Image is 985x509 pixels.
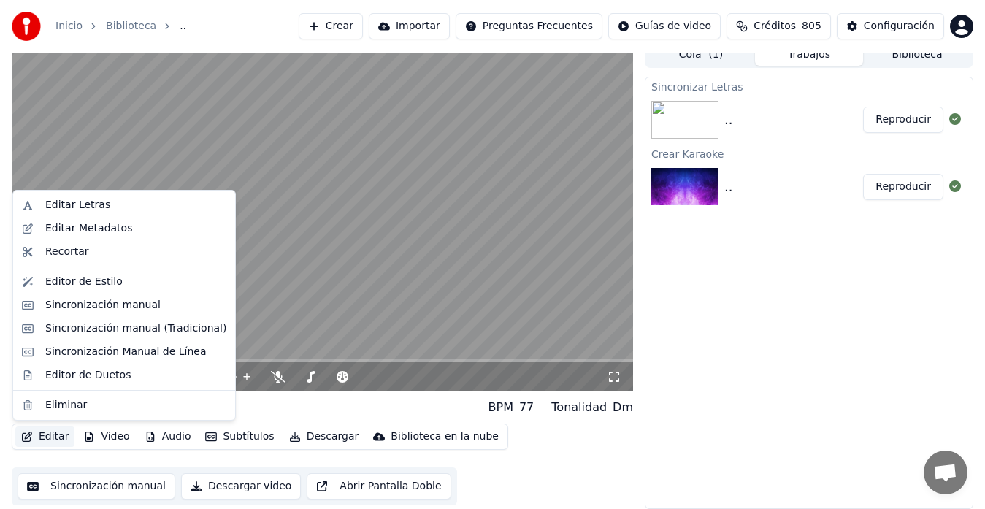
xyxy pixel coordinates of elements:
[45,368,131,383] div: Editor de Duetos
[283,426,365,447] button: Descargar
[608,13,721,39] button: Guías de video
[724,110,732,130] div: ..
[45,245,89,259] div: Recortar
[45,298,161,313] div: Sincronización manual
[299,13,363,39] button: Crear
[863,174,943,200] button: Reproducir
[551,399,607,416] div: Tonalidad
[55,19,186,34] nav: breadcrumb
[45,221,132,236] div: Editar Metadatos
[519,399,534,416] div: 77
[864,19,935,34] div: Configuración
[724,177,732,197] div: ..
[863,45,971,66] button: Biblioteca
[369,13,450,39] button: Importar
[708,47,723,62] span: ( 1 )
[180,19,186,34] span: ..
[645,77,973,95] div: Sincronizar Letras
[45,321,226,336] div: Sincronización manual (Tradicional)
[754,19,796,34] span: Créditos
[645,145,973,162] div: Crear Karaoke
[647,45,755,66] button: Cola
[12,12,41,41] img: youka
[199,426,280,447] button: Subtítulos
[307,473,451,500] button: Abrir Pantalla Doble
[18,473,175,500] button: Sincronización manual
[727,13,831,39] button: Créditos805
[391,429,499,444] div: Biblioteca en la nube
[55,19,83,34] a: Inicio
[613,399,633,416] div: Dm
[802,19,821,34] span: 805
[755,45,863,66] button: Trabajos
[45,198,110,213] div: Editar Letras
[181,473,301,500] button: Descargar video
[45,398,87,413] div: Eliminar
[45,275,123,289] div: Editor de Estilo
[139,426,197,447] button: Audio
[837,13,944,39] button: Configuración
[45,345,207,359] div: Sincronización Manual de Línea
[12,397,20,418] div: ..
[488,399,513,416] div: BPM
[456,13,602,39] button: Preguntas Frecuentes
[106,19,156,34] a: Biblioteca
[77,426,135,447] button: Video
[15,426,74,447] button: Editar
[924,451,967,494] div: Chat abierto
[863,107,943,133] button: Reproducir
